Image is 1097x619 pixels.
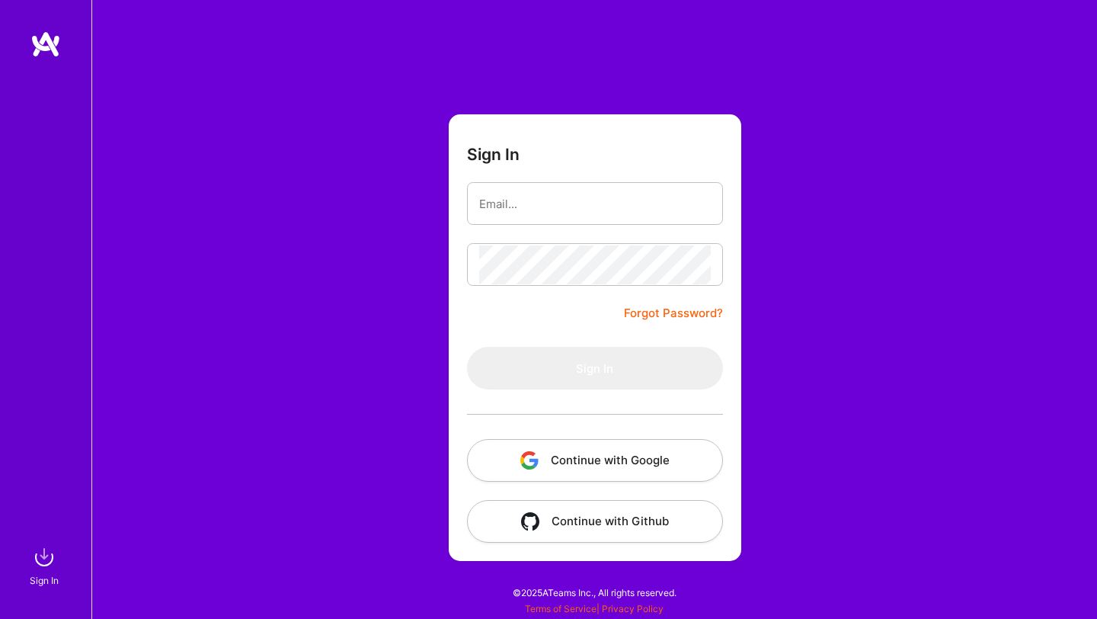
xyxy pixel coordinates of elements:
[602,603,664,614] a: Privacy Policy
[467,145,520,164] h3: Sign In
[467,500,723,543] button: Continue with Github
[30,30,61,58] img: logo
[467,439,723,482] button: Continue with Google
[521,512,539,531] img: icon
[30,572,59,589] div: Sign In
[91,573,1097,611] div: © 2025 ATeams Inc., All rights reserved.
[32,542,59,589] a: sign inSign In
[520,451,539,470] img: icon
[624,304,723,322] a: Forgot Password?
[479,184,711,223] input: Email...
[467,347,723,390] button: Sign In
[525,603,596,614] a: Terms of Service
[29,542,59,572] img: sign in
[525,603,664,614] span: |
